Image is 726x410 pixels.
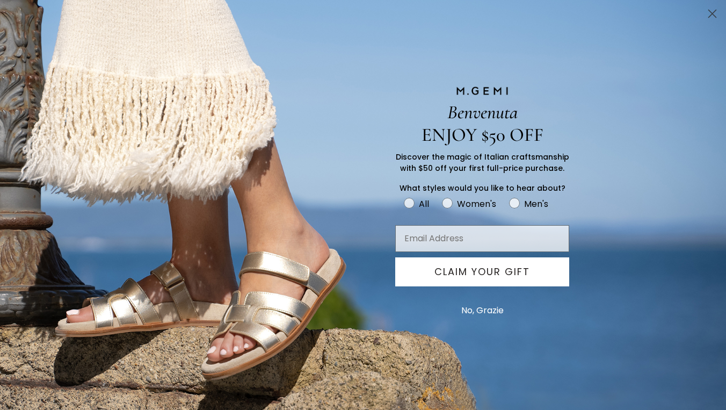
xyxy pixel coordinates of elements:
[396,152,569,174] span: Discover the magic of Italian craftsmanship with $50 off your first full-price purchase.
[422,124,543,146] span: ENJOY $50 OFF
[524,197,548,211] div: Men's
[395,225,569,252] input: Email Address
[703,4,722,23] button: Close dialog
[455,86,509,96] img: M.GEMI
[400,183,565,193] span: What styles would you like to hear about?
[447,101,518,124] span: Benvenuta
[457,197,496,211] div: Women's
[456,297,509,324] button: No, Grazie
[395,257,569,286] button: CLAIM YOUR GIFT
[419,197,429,211] div: All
